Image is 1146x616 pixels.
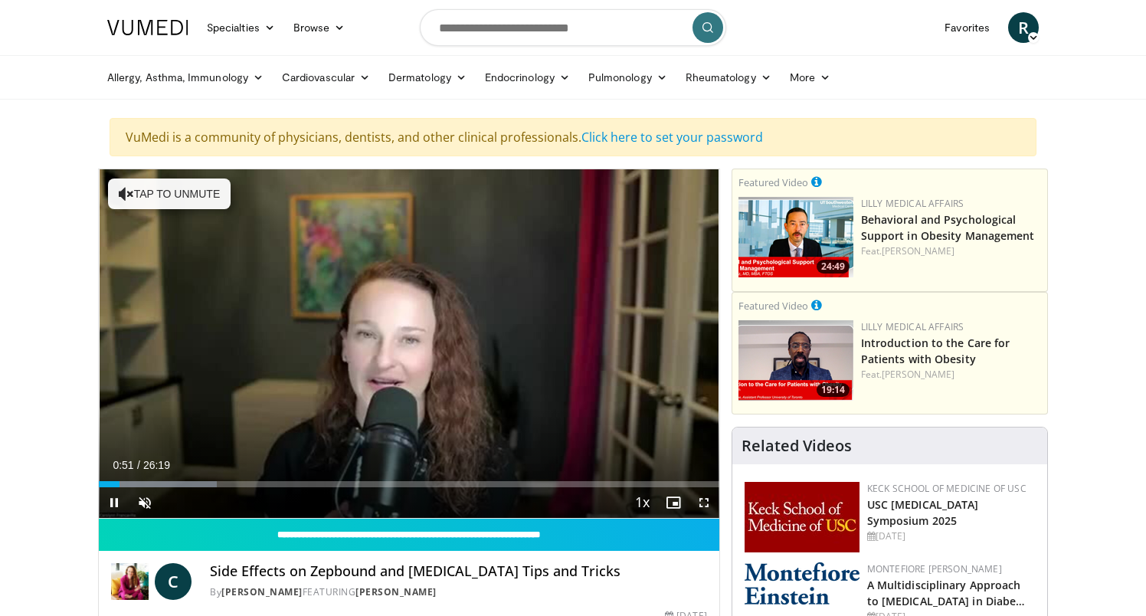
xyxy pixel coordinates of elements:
[781,62,840,93] a: More
[861,244,1041,258] div: Feat.
[861,368,1041,382] div: Feat.
[745,482,859,552] img: 7b941f1f-d101-407a-8bfa-07bd47db01ba.png.150x105_q85_autocrop_double_scale_upscale_version-0.2.jpg
[738,175,808,189] small: Featured Video
[113,459,133,471] span: 0:51
[98,62,273,93] a: Allergy, Asthma, Immunology
[627,487,658,518] button: Playback Rate
[284,12,355,43] a: Browse
[745,562,859,605] img: b0142b4c-93a1-4b58-8f91-5265c282693c.png.150x105_q85_autocrop_double_scale_upscale_version-0.2.png
[99,169,719,519] video-js: Video Player
[99,481,719,487] div: Progress Bar
[99,487,129,518] button: Pause
[221,585,303,598] a: [PERSON_NAME]
[210,585,706,599] div: By FEATURING
[155,563,192,600] a: C
[579,62,676,93] a: Pulmonology
[861,320,964,333] a: Lilly Medical Affairs
[882,368,954,381] a: [PERSON_NAME]
[882,244,954,257] a: [PERSON_NAME]
[1008,12,1039,43] a: R
[111,563,149,600] img: Dr. Carolynn Francavilla
[738,299,808,313] small: Featured Video
[210,563,706,580] h4: Side Effects on Zepbound and [MEDICAL_DATA] Tips and Tricks
[867,562,1002,575] a: Montefiore [PERSON_NAME]
[861,212,1035,243] a: Behavioral and Psychological Support in Obesity Management
[379,62,476,93] a: Dermatology
[738,197,853,277] a: 24:49
[689,487,719,518] button: Fullscreen
[861,336,1010,366] a: Introduction to the Care for Patients with Obesity
[476,62,579,93] a: Endocrinology
[198,12,284,43] a: Specialties
[129,487,160,518] button: Unmute
[738,320,853,401] img: acc2e291-ced4-4dd5-b17b-d06994da28f3.png.150x105_q85_crop-smart_upscale.png
[867,482,1026,495] a: Keck School of Medicine of USC
[817,383,850,397] span: 19:14
[658,487,689,518] button: Enable picture-in-picture mode
[742,437,852,455] h4: Related Videos
[137,459,140,471] span: /
[867,578,1026,608] a: A Multidisciplinary Approach to [MEDICAL_DATA] in Diabe…
[143,459,170,471] span: 26:19
[273,62,379,93] a: Cardiovascular
[355,585,437,598] a: [PERSON_NAME]
[581,129,763,146] a: Click here to set your password
[935,12,999,43] a: Favorites
[110,118,1036,156] div: VuMedi is a community of physicians, dentists, and other clinical professionals.
[738,197,853,277] img: ba3304f6-7838-4e41-9c0f-2e31ebde6754.png.150x105_q85_crop-smart_upscale.png
[738,320,853,401] a: 19:14
[420,9,726,46] input: Search topics, interventions
[817,260,850,274] span: 24:49
[867,497,979,528] a: USC [MEDICAL_DATA] Symposium 2025
[107,20,188,35] img: VuMedi Logo
[867,529,1035,543] div: [DATE]
[108,179,231,209] button: Tap to unmute
[861,197,964,210] a: Lilly Medical Affairs
[676,62,781,93] a: Rheumatology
